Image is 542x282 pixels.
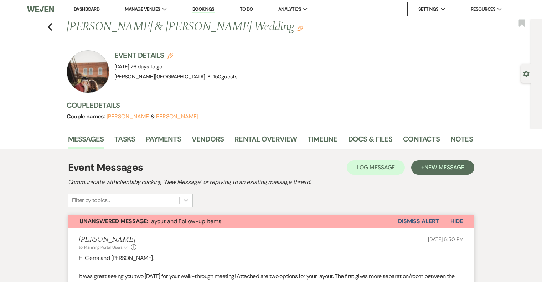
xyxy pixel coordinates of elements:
button: Unanswered Message:Layout and Follow-up Items [68,215,398,228]
span: to: Planning Portal Users [79,245,123,250]
img: Weven Logo [27,2,54,17]
button: [PERSON_NAME] [107,114,151,119]
h1: [PERSON_NAME] & [PERSON_NAME] Wedding [67,19,386,36]
button: Edit [297,25,303,31]
span: [PERSON_NAME][GEOGRAPHIC_DATA] [114,73,205,80]
button: +New Message [411,160,474,175]
a: Rental Overview [234,133,297,149]
span: Resources [471,6,495,13]
span: Manage Venues [125,6,160,13]
button: Dismiss Alert [398,215,439,228]
p: Hi Cierra and [PERSON_NAME], [79,253,464,263]
a: Contacts [403,133,440,149]
span: [DATE] 5:50 PM [428,236,463,242]
span: 150 guests [213,73,237,80]
span: | [129,63,162,70]
a: Docs & Files [348,133,392,149]
button: Log Message [347,160,405,175]
span: Log Message [357,164,395,171]
a: To Do [240,6,253,12]
span: Settings [418,6,439,13]
h1: Event Messages [68,160,143,175]
span: Analytics [278,6,301,13]
a: Payments [146,133,181,149]
span: 26 days to go [130,63,162,70]
h5: [PERSON_NAME] [79,235,137,244]
a: Dashboard [74,6,99,12]
span: Layout and Follow-up Items [79,217,221,225]
span: & [107,113,198,120]
span: Couple names: [67,113,107,120]
a: Vendors [192,133,224,149]
strong: Unanswered Message: [79,217,148,225]
h3: Couple Details [67,100,466,110]
a: Messages [68,133,104,149]
button: [PERSON_NAME] [154,114,198,119]
h3: Event Details [114,50,237,60]
a: Timeline [308,133,337,149]
a: Tasks [114,133,135,149]
button: to: Planning Portal Users [79,244,129,251]
span: [DATE] [114,63,162,70]
span: New Message [424,164,464,171]
a: Bookings [192,6,215,13]
button: Open lead details [523,70,530,77]
span: Hide [450,217,463,225]
h2: Communicate with clients by clicking "New Message" or replying to an existing message thread. [68,178,474,186]
a: Notes [450,133,473,149]
button: Hide [439,215,474,228]
div: Filter by topics... [72,196,110,205]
